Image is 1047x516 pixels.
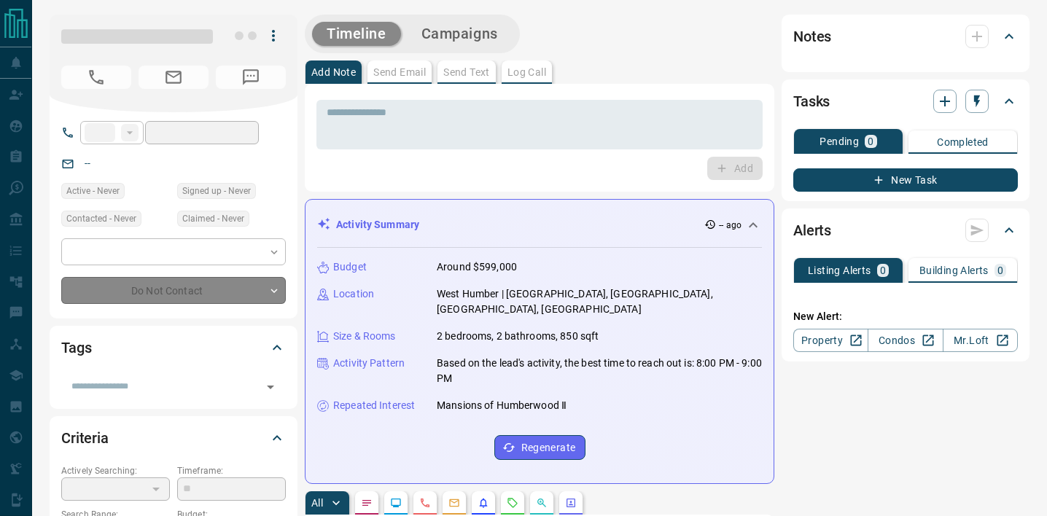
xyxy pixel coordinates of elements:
[61,277,286,304] div: Do Not Contact
[311,498,323,508] p: All
[260,377,281,397] button: Open
[719,219,742,232] p: -- ago
[808,265,871,275] p: Listing Alerts
[793,213,1018,248] div: Alerts
[793,168,1018,192] button: New Task
[139,66,209,89] span: No Email
[361,497,373,509] svg: Notes
[880,265,886,275] p: 0
[61,66,131,89] span: No Number
[61,426,109,450] h2: Criteria
[336,217,419,232] p: Activity Summary
[333,398,415,413] p: Repeated Interest
[943,329,1018,352] a: Mr.Loft
[317,211,762,238] div: Activity Summary-- ago
[333,356,405,371] p: Activity Pattern
[536,497,548,509] svg: Opportunities
[61,330,286,365] div: Tags
[61,421,286,456] div: Criteria
[311,67,356,77] p: Add Note
[937,137,989,147] p: Completed
[868,136,873,146] p: 0
[793,90,830,113] h2: Tasks
[333,286,374,302] p: Location
[565,497,577,509] svg: Agent Actions
[793,19,1018,54] div: Notes
[407,22,513,46] button: Campaigns
[997,265,1003,275] p: 0
[437,329,599,344] p: 2 bedrooms, 2 bathrooms, 850 sqft
[793,25,831,48] h2: Notes
[177,464,286,477] p: Timeframe:
[66,184,120,198] span: Active - Never
[448,497,460,509] svg: Emails
[437,356,762,386] p: Based on the lead's activity, the best time to reach out is: 8:00 PM - 9:00 PM
[182,184,251,198] span: Signed up - Never
[494,435,585,460] button: Regenerate
[437,286,762,317] p: West Humber | [GEOGRAPHIC_DATA], [GEOGRAPHIC_DATA], [GEOGRAPHIC_DATA], [GEOGRAPHIC_DATA]
[793,329,868,352] a: Property
[333,329,396,344] p: Size & Rooms
[868,329,943,352] a: Condos
[478,497,489,509] svg: Listing Alerts
[61,336,91,359] h2: Tags
[61,464,170,477] p: Actively Searching:
[793,219,831,242] h2: Alerts
[312,22,401,46] button: Timeline
[437,398,567,413] p: Mansions of Humberwood Ⅱ
[66,211,136,226] span: Contacted - Never
[437,259,517,275] p: Around $599,000
[507,497,518,509] svg: Requests
[333,259,367,275] p: Budget
[419,497,431,509] svg: Calls
[85,157,90,169] a: --
[182,211,244,226] span: Claimed - Never
[793,84,1018,119] div: Tasks
[919,265,989,275] p: Building Alerts
[820,136,859,146] p: Pending
[390,497,402,509] svg: Lead Browsing Activity
[793,309,1018,324] p: New Alert:
[216,66,286,89] span: No Number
